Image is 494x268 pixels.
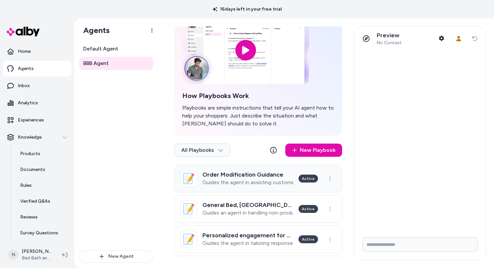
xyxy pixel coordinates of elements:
[18,65,34,72] p: Agents
[3,112,71,128] a: Experiences
[18,48,31,55] p: Home
[83,45,118,53] span: Default Agent
[202,171,293,178] h3: Order Modification Guidance
[20,182,32,189] p: Rules
[180,170,197,187] div: 📝
[180,200,197,218] div: 📝
[181,147,223,153] span: All Playbooks
[3,78,71,94] a: Inbox
[3,129,71,145] button: Knowledge
[362,237,478,252] input: Write your prompt here
[3,95,71,111] a: Analytics
[3,61,71,77] a: Agents
[7,27,40,36] img: alby Logo
[180,231,197,248] div: 📝
[20,166,45,173] p: Documents
[377,40,402,46] span: No Context
[14,178,71,193] a: Rules
[202,232,293,239] h3: Personalized engagement for members and non-members
[20,198,50,205] p: Verified Q&As
[299,205,318,213] div: Active
[377,32,402,39] p: Preview
[202,240,293,247] p: Guides the agent in tailoring responses to Beyond+ members by expressing appreciation and to non-...
[78,25,110,35] h1: Agents
[79,42,153,55] a: Default Agent
[18,134,42,141] p: Knowledge
[14,146,71,162] a: Products
[4,244,57,265] button: N[PERSON_NAME]Bed Bath and Beyond
[20,230,58,236] p: Survey Questions
[174,195,342,223] a: 📝General Bed, [GEOGRAPHIC_DATA], and Beyond Customer SupportGuides an agent in handling non-produ...
[14,162,71,178] a: Documents
[299,235,318,243] div: Active
[182,104,334,128] p: Playbooks are simple instructions that tell your AI agent how to help your shoppers. Just describ...
[285,144,342,157] a: New Playbook
[18,100,38,106] p: Analytics
[20,151,40,157] p: Products
[202,179,293,186] p: Guides the agent in assisting customers with modifying their orders, strictly excluding any infor...
[79,57,153,70] a: BBB Agent
[202,210,293,216] p: Guides an agent in handling non-product-related customer inquiries such as order information, shi...
[174,144,230,157] button: All Playbooks
[14,193,71,209] a: Verified Q&As
[182,92,334,100] h2: How Playbooks Work
[20,214,38,220] p: Reviews
[22,248,52,255] p: [PERSON_NAME]
[209,6,286,13] p: 16 days left in your free trial
[22,255,52,261] span: Bed Bath and Beyond
[202,202,293,208] h3: General Bed, [GEOGRAPHIC_DATA], and Beyond Customer Support
[3,44,71,59] a: Home
[174,225,342,253] a: 📝Personalized engagement for members and non-membersGuides the agent in tailoring responses to Be...
[8,250,18,260] span: N
[14,209,71,225] a: Reviews
[174,165,342,192] a: 📝Order Modification GuidanceGuides the agent in assisting customers with modifying their orders, ...
[18,83,30,89] p: Inbox
[299,175,318,183] div: Active
[14,225,71,241] a: Survey Questions
[18,117,44,123] p: Experiences
[79,250,153,263] button: New Agent
[83,59,109,67] span: BBB Agent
